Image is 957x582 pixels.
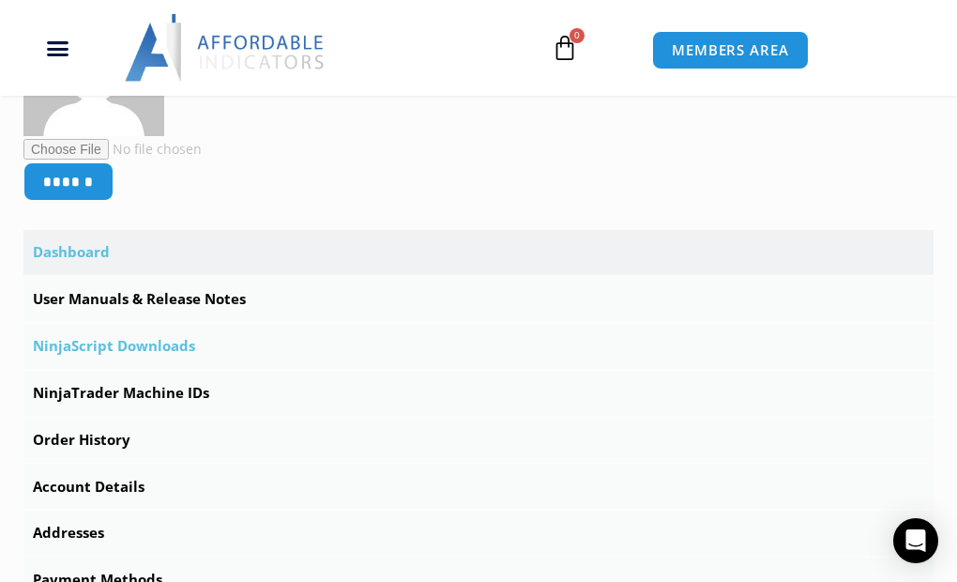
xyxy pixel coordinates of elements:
[672,43,789,57] span: MEMBERS AREA
[893,518,938,563] div: Open Intercom Messenger
[23,465,934,510] a: Account Details
[23,371,934,416] a: NinjaTrader Machine IDs
[23,418,934,463] a: Order History
[10,30,105,66] div: Menu Toggle
[125,14,327,82] img: LogoAI | Affordable Indicators – NinjaTrader
[23,230,934,275] a: Dashboard
[524,21,606,75] a: 0
[23,511,934,556] a: Addresses
[23,324,934,369] a: NinjaScript Downloads
[570,28,585,43] span: 0
[23,277,934,322] a: User Manuals & Release Notes
[652,31,809,69] a: MEMBERS AREA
